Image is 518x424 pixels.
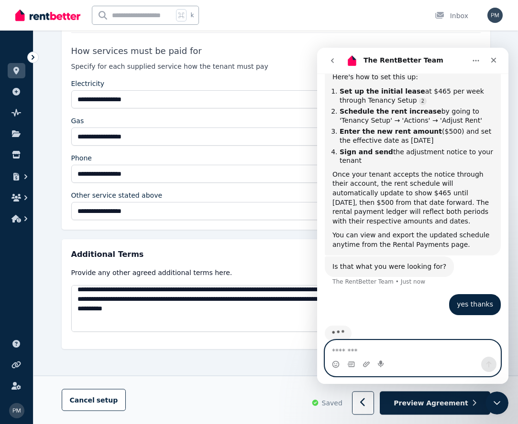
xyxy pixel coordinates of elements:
[71,116,84,126] label: Gas
[71,268,481,277] p: Provide any other agreed additional terms here.
[45,313,53,320] button: Upload attachment
[22,60,124,67] b: Schedule the rent increase
[380,392,490,415] button: Preview Agreement
[394,398,468,408] span: Preview Agreement
[487,8,503,23] img: PATRICIA MCGIRL
[22,59,176,77] li: by going to 'Tenancy Setup' → 'Actions' → 'Adjust Rent'
[71,62,481,71] p: Specify for each supplied service how the tenant must pay
[71,249,144,260] span: Additional Terms
[15,122,176,179] div: Once your tenant accepts the notice through their account, the rent schedule will automatically u...
[15,8,80,22] img: RentBetter
[190,11,194,19] span: k
[22,100,76,108] b: Sign and send
[22,100,176,117] li: the adjustment notice to your tenant
[485,392,508,414] iframe: Intercom live chat
[8,209,137,230] div: Is that what you were looking for?The RentBetter Team • Just now
[70,396,118,404] span: Cancel
[71,153,92,163] label: Phone
[9,403,24,418] img: PATRICIA MCGIRL
[8,209,184,247] div: The RentBetter Team says…
[71,191,163,200] label: Other service stated above
[22,79,176,97] li: ($500) and set the effective date as [DATE]
[62,389,126,411] button: Cancelsetup
[15,313,22,320] button: Emoji picker
[22,39,176,57] li: at $465 per week through Tenancy Setup
[102,50,110,57] a: Source reference 5610179:
[8,293,183,309] textarea: Message…
[71,79,105,88] label: Electricity
[15,25,176,34] div: Here's how to set this up:
[8,277,34,294] img: Typing
[15,214,129,224] div: Is that what you were looking for?
[30,313,38,320] button: Gif picker
[61,313,68,320] button: Start recording
[435,11,468,21] div: Inbox
[22,40,108,47] b: Set up the initial lease
[8,246,184,279] div: PATRICIA says…
[22,80,125,87] b: Enter the new rent amount
[164,309,179,324] button: Send a message…
[15,183,176,201] div: You can view and export the updated schedule anytime from the Rental Payments page.
[15,231,108,237] div: The RentBetter Team • Just now
[317,48,508,384] iframe: Intercom live chat
[322,398,342,408] span: Saved
[140,252,176,262] div: yes thanks
[71,41,481,62] p: How services must be paid for
[132,246,184,267] div: yes thanks
[97,395,118,405] span: setup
